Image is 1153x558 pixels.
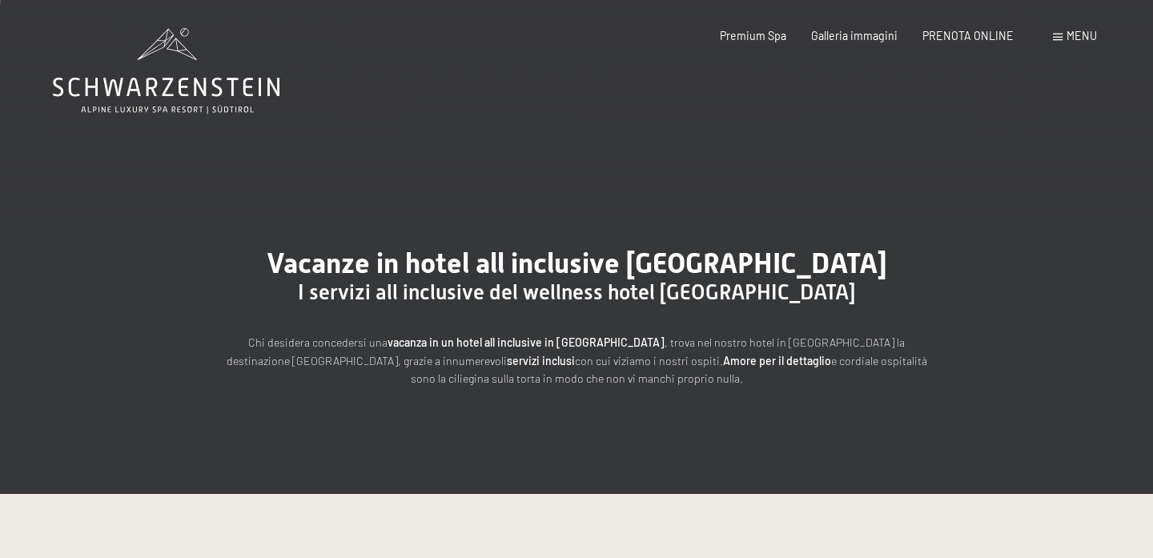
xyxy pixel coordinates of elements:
[720,29,786,42] a: Premium Spa
[1067,29,1097,42] span: Menu
[224,334,929,388] p: Chi desidera concedersi una , trova nel nostro hotel in [GEOGRAPHIC_DATA] la destinazione [GEOGRA...
[507,354,575,367] strong: servizi inclusi
[267,247,887,279] span: Vacanze in hotel all inclusive [GEOGRAPHIC_DATA]
[388,335,665,349] strong: vacanza in un hotel all inclusive in [GEOGRAPHIC_DATA]
[922,29,1014,42] a: PRENOTA ONLINE
[298,280,855,304] span: I servizi all inclusive del wellness hotel [GEOGRAPHIC_DATA]
[811,29,898,42] a: Galleria immagini
[723,354,831,367] strong: Amore per il dettaglio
